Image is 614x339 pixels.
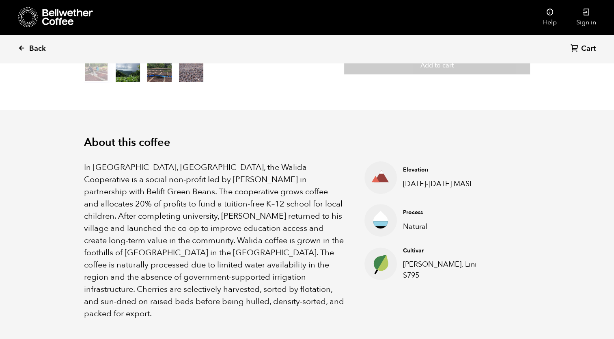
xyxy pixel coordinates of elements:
h4: Cultivar [403,247,489,255]
p: [DATE]-[DATE] MASL [403,178,489,189]
p: [PERSON_NAME], Lini S795 [403,259,489,281]
a: Cart [571,43,598,54]
p: Natural [403,221,489,232]
p: In [GEOGRAPHIC_DATA], [GEOGRAPHIC_DATA], the Walida Cooperative is a social non-profit led by [PE... [84,161,345,320]
h4: Elevation [403,166,489,174]
span: Back [29,44,46,54]
h2: About this coffee [84,136,530,149]
h4: Process [403,209,489,217]
button: Add to cart [344,56,530,74]
span: Cart [581,44,596,54]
